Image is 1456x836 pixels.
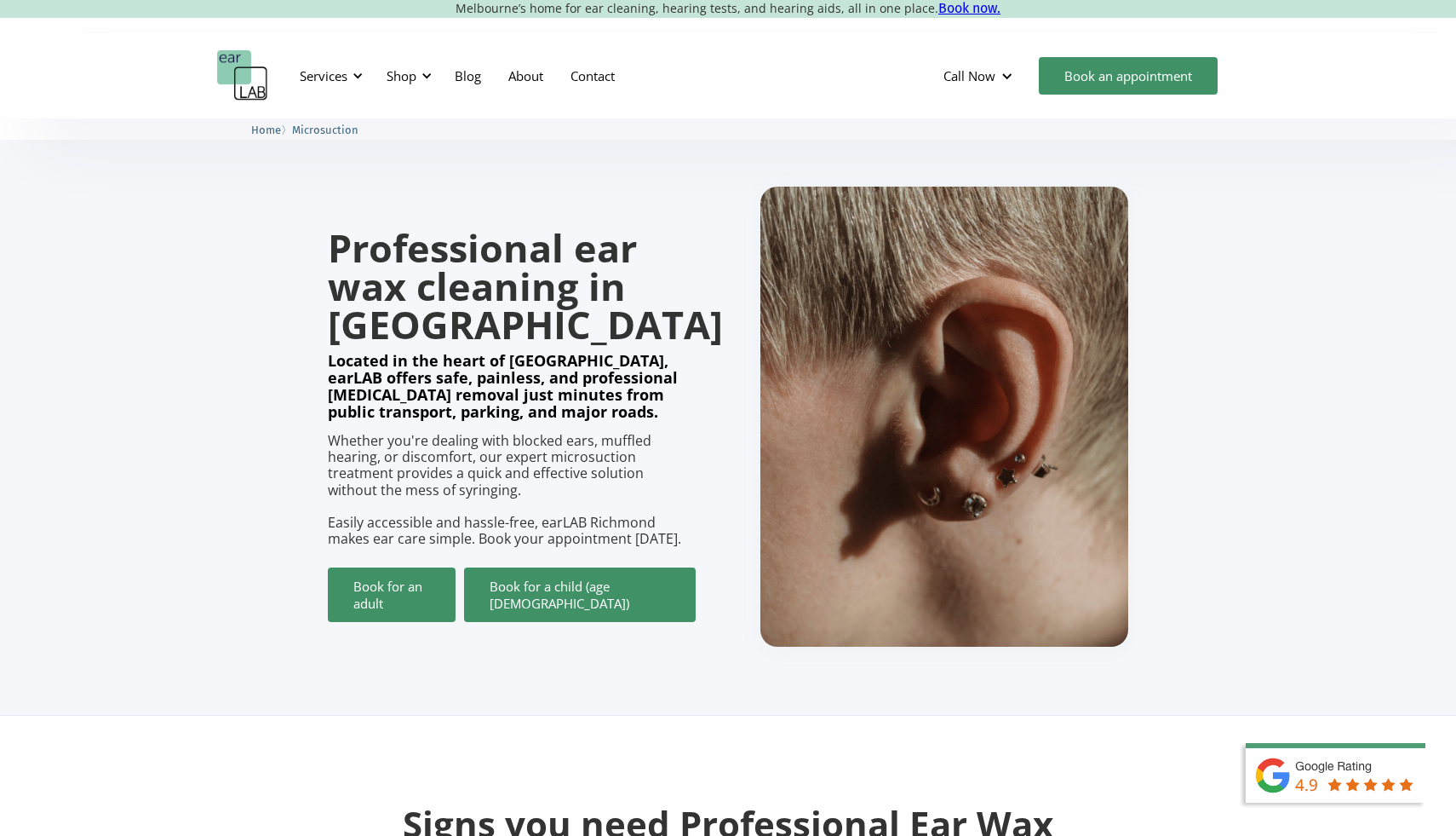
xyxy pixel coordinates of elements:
[328,222,723,350] strong: Professional ear wax cleaning in [GEOGRAPHIC_DATA]
[557,51,628,101] a: Contact
[292,121,358,137] a: Microsuction
[441,51,495,101] a: Blog
[328,433,696,547] p: Whether you're dealing with blocked ears, muffled hearing, or discomfort, our expert microsuction...
[464,568,696,622] a: Book for a child (age [DEMOGRAPHIC_DATA])
[328,350,678,422] strong: Located in the heart of [GEOGRAPHIC_DATA], earLAB offers safe, painless, and professional [MEDICA...
[300,67,347,84] div: Services
[495,51,557,101] a: About
[217,50,268,101] a: home
[376,50,437,101] div: Shop
[292,124,358,136] span: Microsuction
[387,67,416,84] div: Shop
[251,121,281,137] a: Home
[943,67,995,84] div: Call Now
[930,50,1030,101] div: Call Now
[328,568,456,622] a: Book for an adult
[251,124,281,136] span: Home
[1039,57,1218,95] a: Book an appointment
[251,121,292,139] li: 〉
[289,50,368,101] div: Services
